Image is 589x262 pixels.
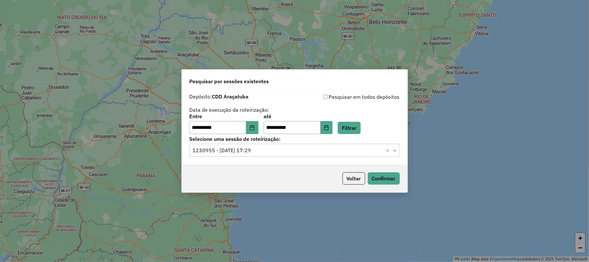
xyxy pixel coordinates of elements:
[295,93,400,101] div: Pesquisar em todos depósitos
[190,77,269,85] span: Pesquisar por sessões existentes
[343,172,365,185] button: Voltar
[368,172,400,185] button: Confirmar
[338,122,361,134] button: Filtrar
[321,121,333,134] button: Choose Date
[246,121,258,134] button: Choose Date
[190,106,269,114] label: Data de execução da roteirização:
[190,135,400,143] label: Selecione uma sessão de roteirização:
[264,112,333,120] label: até
[212,93,249,100] strong: CDD Araçatuba
[190,112,258,120] label: Entre
[190,93,249,100] label: Depósito:
[386,146,392,154] span: Clear all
